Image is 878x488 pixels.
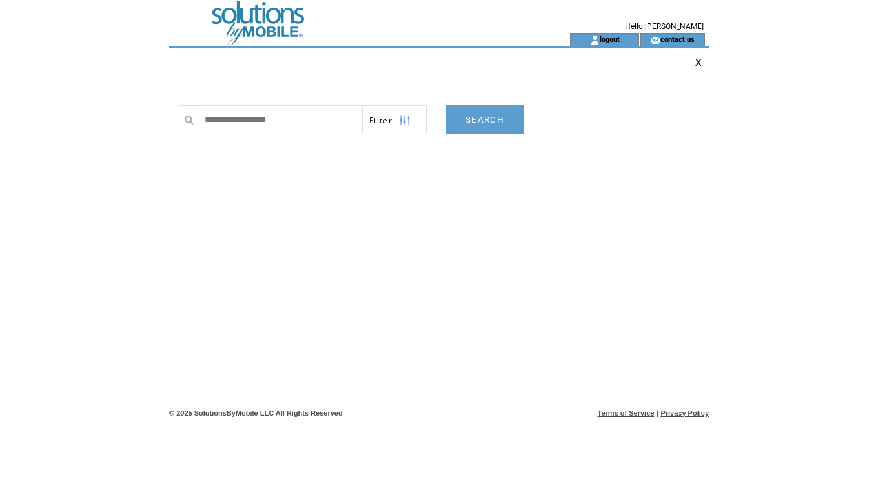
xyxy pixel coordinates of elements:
[625,22,704,31] span: Hello [PERSON_NAME]
[590,35,600,45] img: account_icon.gif
[369,115,393,126] span: Show filters
[399,106,411,135] img: filters.png
[446,105,524,134] a: SEARCH
[660,35,695,43] a: contact us
[169,409,343,417] span: © 2025 SolutionsByMobile LLC All Rights Reserved
[362,105,427,134] a: Filter
[651,35,660,45] img: contact_us_icon.gif
[600,35,620,43] a: logout
[598,409,655,417] a: Terms of Service
[657,409,658,417] span: |
[660,409,709,417] a: Privacy Policy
